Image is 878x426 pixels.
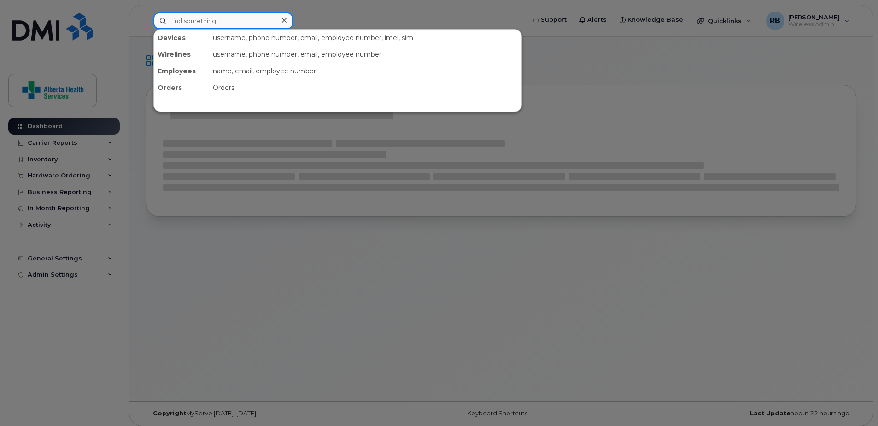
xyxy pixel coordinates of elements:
[154,79,209,96] div: Orders
[209,79,521,96] div: Orders
[154,63,209,79] div: Employees
[209,46,521,63] div: username, phone number, email, employee number
[154,30,209,46] div: Devices
[209,30,521,46] div: username, phone number, email, employee number, imei, sim
[209,63,521,79] div: name, email, employee number
[154,46,209,63] div: Wirelines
